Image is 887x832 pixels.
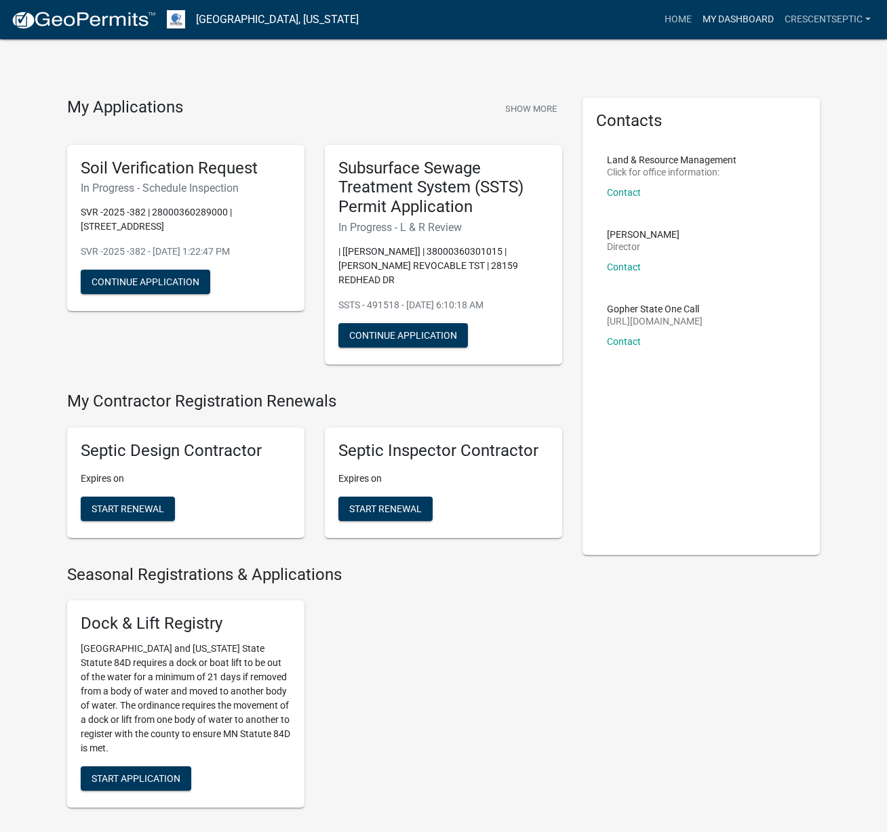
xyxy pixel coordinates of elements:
[607,336,641,347] a: Contact
[607,316,703,326] p: [URL][DOMAIN_NAME]
[167,10,185,28] img: Otter Tail County, Minnesota
[81,159,291,178] h5: Soil Verification Request
[81,205,291,234] p: SVR -2025 -382 | 28000360289000 | [STREET_ADDRESS]
[67,565,562,585] h4: Seasonal Registrations & Applications
[338,245,549,287] p: | [[PERSON_NAME]] | 38000360301015 | [PERSON_NAME] REVOCABLE TST | 28159 REDHEAD DR
[81,245,291,259] p: SVR -2025 -382 - [DATE] 1:22:47 PM
[607,167,736,177] p: Click for office information:
[338,441,549,461] h5: Septic Inspector Contractor
[81,497,175,521] button: Start Renewal
[779,7,876,33] a: Crescentseptic
[607,230,679,239] p: [PERSON_NAME]
[607,304,703,314] p: Gopher State One Call
[338,159,549,217] h5: Subsurface Sewage Treatment System (SSTS) Permit Application
[607,155,736,165] p: Land & Resource Management
[81,182,291,194] h6: In Progress - Schedule Inspection
[338,497,433,521] button: Start Renewal
[607,262,641,272] a: Contact
[596,111,806,131] h5: Contacts
[81,472,291,486] p: Expires on
[81,614,291,633] h5: Dock & Lift Registry
[338,221,549,234] h6: In Progress - L & R Review
[607,187,641,198] a: Contact
[81,642,291,755] p: [GEOGRAPHIC_DATA] and [US_STATE] State Statute 84D requires a dock or boat lift to be out of the ...
[659,7,697,33] a: Home
[81,766,191,791] button: Start Application
[81,441,291,461] h5: Septic Design Contractor
[338,323,468,348] button: Continue Application
[500,98,562,120] button: Show More
[697,7,779,33] a: My Dashboard
[607,242,679,251] p: Director
[349,503,422,514] span: Start Renewal
[67,392,562,411] h4: My Contractor Registration Renewals
[196,8,359,31] a: [GEOGRAPHIC_DATA], [US_STATE]
[338,298,549,312] p: SSTS - 491518 - [DATE] 6:10:18 AM
[81,270,210,294] button: Continue Application
[67,98,183,118] h4: My Applications
[92,503,164,514] span: Start Renewal
[338,472,549,486] p: Expires on
[67,392,562,549] wm-registration-list-section: My Contractor Registration Renewals
[92,773,180,784] span: Start Application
